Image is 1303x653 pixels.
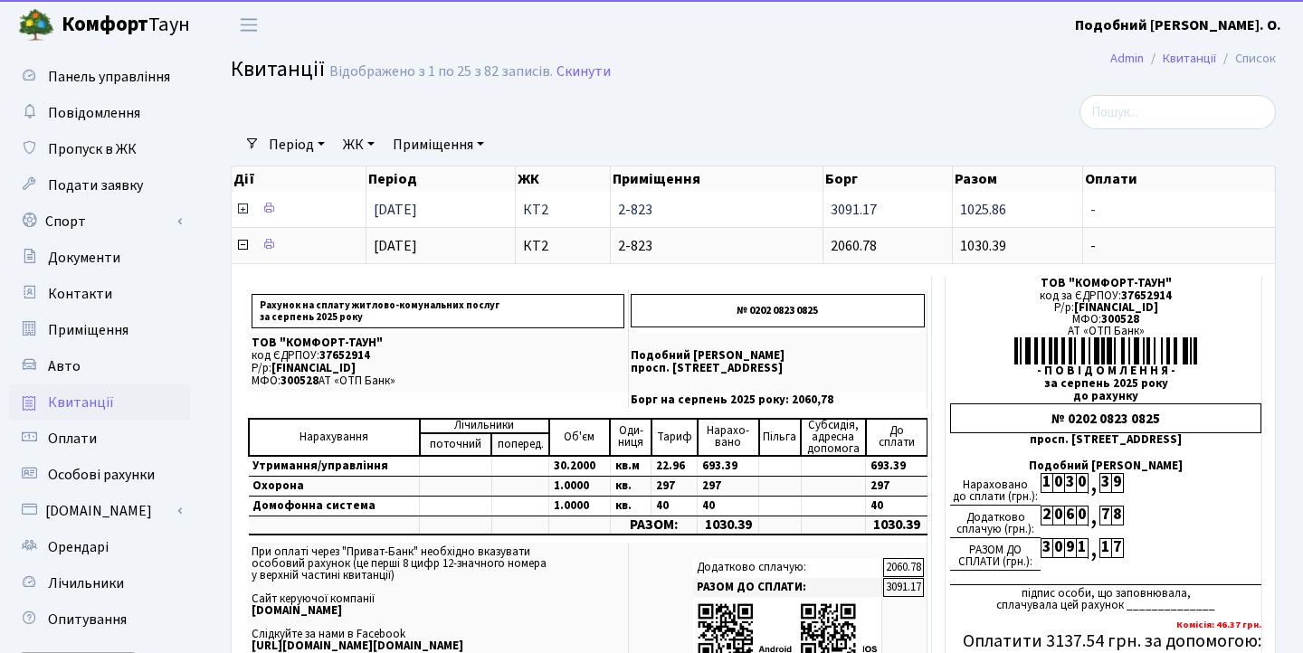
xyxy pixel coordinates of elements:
[9,203,190,240] a: Спорт
[1076,473,1088,493] div: 0
[549,496,611,516] td: 1.0000
[9,529,190,565] a: Орендарі
[1074,299,1158,316] span: [FINANCIAL_ID]
[950,473,1041,506] div: Нараховано до сплати (грн.):
[1163,49,1216,68] a: Квитанції
[1088,538,1099,559] div: ,
[651,476,698,496] td: 297
[1216,49,1276,69] li: Список
[1101,311,1139,327] span: 300528
[759,419,801,456] td: Пільга
[374,236,417,256] span: [DATE]
[252,350,624,362] p: код ЄДРПОУ:
[1121,288,1172,304] span: 37652914
[631,294,925,327] p: № 0202 0823 0825
[556,63,611,80] a: Скинути
[48,537,109,557] span: Орендарі
[249,496,420,516] td: Домофонна система
[374,200,417,220] span: [DATE]
[252,337,624,349] p: ТОВ "КОМФОРТ-ТАУН"
[950,403,1261,433] div: № 0202 0823 0825
[960,236,1006,256] span: 1030.39
[950,365,1261,377] div: - П О В І Д О М Л Е Н Н Я -
[9,312,190,348] a: Приміщення
[319,347,370,364] span: 37652914
[48,610,127,629] span: Опитування
[883,578,924,597] td: 3091.17
[611,166,823,192] th: Приміщення
[1088,506,1099,526] div: ,
[831,236,877,256] span: 2060.78
[950,314,1261,326] div: МФО:
[1064,473,1076,493] div: 3
[366,166,516,192] th: Період
[516,166,612,192] th: ЖК
[866,456,927,477] td: 693.39
[698,496,759,516] td: 40
[698,516,759,535] td: 1030.39
[249,456,420,477] td: Утримання/управління
[631,350,925,362] p: Подобний [PERSON_NAME]
[523,203,604,217] span: КТ2
[1076,538,1088,558] div: 1
[1079,95,1276,129] input: Пошук...
[252,602,342,619] b: [DOMAIN_NAME]
[1176,618,1261,631] b: Комісія: 46.37 грн.
[631,363,925,374] p: просп. [STREET_ADDRESS]
[523,239,604,253] span: КТ2
[252,294,624,328] p: Рахунок на сплату житлово-комунальних послуг за серпень 2025 року
[1099,506,1111,525] div: 7
[950,584,1261,611] div: підпис особи, що заповнювала, сплачувала цей рахунок ______________
[610,456,651,477] td: кв.м
[1111,506,1123,525] div: 8
[48,248,120,268] span: Документи
[610,476,651,496] td: кв.
[249,476,420,496] td: Охорона
[329,63,553,80] div: Відображено з 1 по 25 з 82 записів.
[9,493,190,529] a: [DOMAIN_NAME]
[420,433,492,456] td: поточний
[48,356,81,376] span: Авто
[610,419,651,456] td: Оди- ниця
[866,419,927,456] td: До cплати
[252,375,624,387] p: МФО: АТ «ОТП Банк»
[866,496,927,516] td: 40
[252,363,624,374] p: Р/р:
[9,421,190,457] a: Оплати
[866,516,927,535] td: 1030.39
[420,419,549,433] td: Лічильники
[249,419,420,456] td: Нарахування
[1099,538,1111,558] div: 1
[950,434,1261,446] div: просп. [STREET_ADDRESS]
[9,601,190,638] a: Опитування
[9,276,190,312] a: Контакти
[610,496,651,516] td: кв.
[271,360,356,376] span: [FINANCIAL_ID]
[1041,538,1052,558] div: 3
[262,129,332,160] a: Період
[953,166,1083,192] th: Разом
[1111,538,1123,558] div: 7
[693,578,882,597] td: РАЗОМ ДО СПЛАТИ:
[48,175,143,195] span: Подати заявку
[1099,473,1111,493] div: 3
[950,278,1261,289] div: ТОВ "КОМФОРТ-ТАУН"
[226,10,271,40] button: Переключити навігацію
[9,348,190,384] a: Авто
[1052,473,1064,493] div: 0
[48,139,137,159] span: Пропуск в ЖК
[1090,239,1268,253] span: -
[651,496,698,516] td: 40
[866,476,927,496] td: 297
[1090,203,1268,217] span: -
[48,284,112,304] span: Контакти
[1076,506,1088,525] div: 0
[1064,538,1076,558] div: 9
[883,558,924,577] td: 2060.78
[1052,506,1064,525] div: 0
[1083,40,1303,78] nav: breadcrumb
[549,456,611,477] td: 30.2000
[231,53,325,85] span: Квитанції
[698,476,759,496] td: 297
[48,573,124,593] span: Лічильники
